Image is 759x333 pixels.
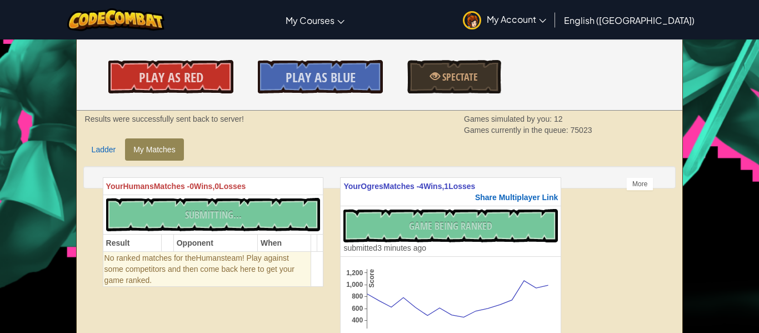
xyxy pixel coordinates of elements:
[219,182,246,191] span: Losses
[352,305,363,312] text: 600
[352,292,363,300] text: 800
[106,182,123,191] span: Your
[103,177,323,195] th: Humans 0 0
[383,182,420,191] span: Matches -
[347,269,363,277] text: 1,200
[564,14,695,26] span: English ([GEOGRAPHIC_DATA])
[67,8,164,31] img: CodeCombat logo
[347,281,363,289] text: 1,000
[173,234,257,251] th: Opponent
[343,243,377,252] span: submitted
[368,269,376,288] text: Score
[280,5,350,35] a: My Courses
[448,182,475,191] span: Losses
[125,138,183,161] a: My Matches
[558,5,700,35] a: English ([GEOGRAPHIC_DATA])
[286,68,356,86] span: Play As Blue
[464,115,554,123] span: Games simulated by you:
[464,126,570,135] span: Games currently in the queue:
[104,254,196,262] span: No ranked matches for the
[103,251,311,286] td: Humans
[139,68,203,86] span: Play As Red
[154,182,190,191] span: Matches -
[341,177,561,206] th: Ogres 4 1
[457,2,552,37] a: My Account
[343,182,361,191] span: Your
[103,234,162,251] th: Result
[104,254,294,285] span: team! Play against some competitors and then come back here to get your game ranked.
[286,14,334,26] span: My Courses
[194,182,214,191] span: Wins,
[626,177,653,191] div: More
[258,234,311,251] th: When
[475,193,558,202] span: Share Multiplayer Link
[343,242,426,254] div: 3 minutes ago
[423,182,444,191] span: Wins,
[352,316,363,324] text: 400
[571,126,592,135] span: 75023
[554,115,563,123] span: 12
[83,138,124,161] a: Ladder
[440,70,478,84] span: Spectate
[85,115,244,123] strong: Results were successfully sent back to server!
[463,11,481,29] img: avatar
[407,60,501,93] a: Spectate
[487,13,546,25] span: My Account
